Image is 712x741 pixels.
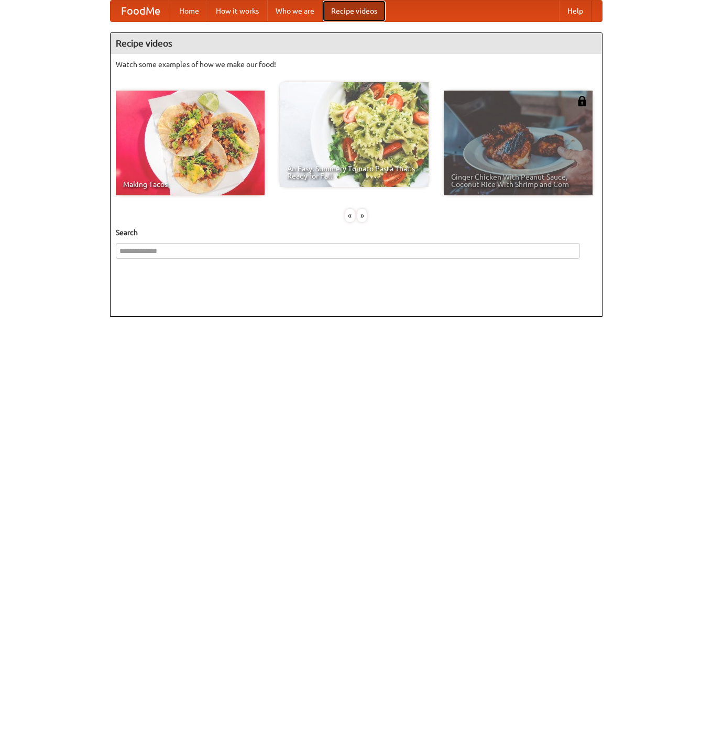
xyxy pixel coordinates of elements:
a: FoodMe [111,1,171,21]
div: « [345,209,355,222]
a: Help [559,1,591,21]
a: Recipe videos [323,1,386,21]
p: Watch some examples of how we make our food! [116,59,597,70]
a: Home [171,1,207,21]
a: How it works [207,1,267,21]
div: » [357,209,367,222]
a: Making Tacos [116,91,265,195]
span: An Easy, Summery Tomato Pasta That's Ready for Fall [287,165,421,180]
h4: Recipe videos [111,33,602,54]
span: Making Tacos [123,181,257,188]
a: An Easy, Summery Tomato Pasta That's Ready for Fall [280,82,429,187]
h5: Search [116,227,597,238]
a: Who we are [267,1,323,21]
img: 483408.png [577,96,587,106]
